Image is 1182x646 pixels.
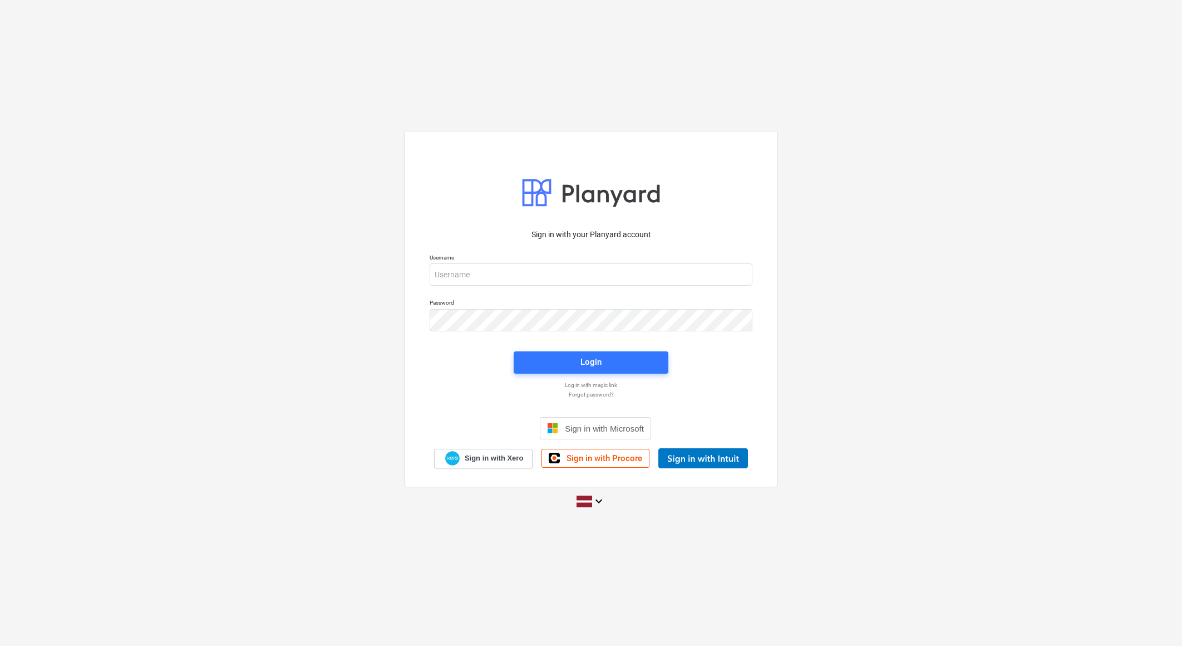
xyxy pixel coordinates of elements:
[514,351,668,374] button: Login
[424,391,758,398] a: Forgot password?
[430,229,752,241] p: Sign in with your Planyard account
[445,451,460,466] img: Xero logo
[565,424,644,433] span: Sign in with Microsoft
[592,495,605,508] i: keyboard_arrow_down
[430,263,752,286] input: Username
[424,381,758,389] a: Log in with magic link
[580,355,602,369] div: Login
[465,453,523,463] span: Sign in with Xero
[434,449,533,468] a: Sign in with Xero
[567,453,642,463] span: Sign in with Procore
[547,423,558,434] img: Microsoft logo
[430,254,752,263] p: Username
[430,299,752,309] p: Password
[541,449,649,468] a: Sign in with Procore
